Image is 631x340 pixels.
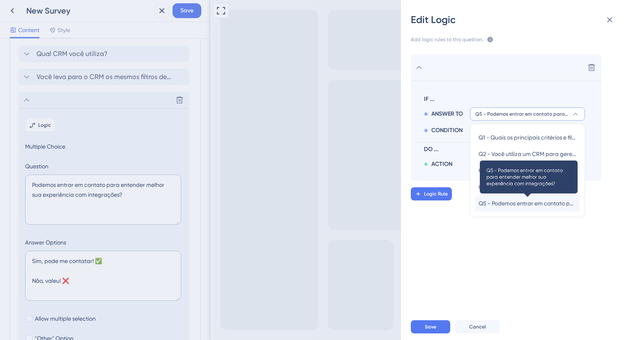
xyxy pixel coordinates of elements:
button: Q5 - Podemos entrar em contato para entender melhor sua experiência com integrações? [470,107,585,121]
span: Q5 - Podemos entrar em contato para entender melhor sua experiência com integrações? [475,111,568,117]
span: Q4 - Você leva para o CRM os mesmos filtros de segmentação que usa na Econodata? [479,182,576,192]
span: Logic Rule [424,191,448,197]
span: Q2 - Você utiliza um CRM para gerenciar leads e clientes? [479,149,576,159]
button: Q4 - Você leva para o CRM os mesmos filtros de segmentação que usa na Econodata? [475,179,580,195]
div: radio group [13,77,92,93]
button: Q3 - Qual CRM você utiliza? [475,162,580,179]
div: Edit Logic [411,13,621,26]
span: DO ... [424,144,582,154]
span: Q1 - Quais os principais critérios e filtros que você usa para encontrar seu ICP (Perfil de clien... [479,133,576,142]
span: CONDITION [431,126,463,135]
span: Cancel [469,324,486,330]
span: ANSWER TO [431,109,463,119]
span: Q5 - Podemos entrar em contato para entender melhor sua experiência com integrações? [479,198,576,208]
button: Q1 - Quais os principais critérios e filtros que você usa para encontrar seu ICP (Perfil de clien... [475,129,580,146]
div: Multiple choices rating [13,77,92,93]
label: Sim, pode me contatar! ✅ [21,77,92,84]
span: Q3 - Qual CRM você utiliza? [479,165,552,175]
div: Podemos entrar em contato para entender melhor sua experiência com integrações? [10,40,99,70]
span: ACTION [431,159,452,169]
span: Add logic rules to this question. [411,36,484,44]
button: Q5 - Podemos entrar em contato para entender melhor sua experiência com integrações?Q5 - Podemos ... [475,195,580,212]
label: Não, valeu! ❌ [21,86,62,93]
button: Q2 - Você utiliza um CRM para gerenciar leads e clientes? [475,146,580,162]
span: Save [425,324,436,330]
span: Q5 - Podemos entrar em contato para entender melhor sua experiência com integrações? [486,167,571,187]
span: IF ... [424,94,582,104]
button: Save [411,320,450,333]
button: Logic Rule [411,187,452,200]
button: Cancel [455,320,500,333]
